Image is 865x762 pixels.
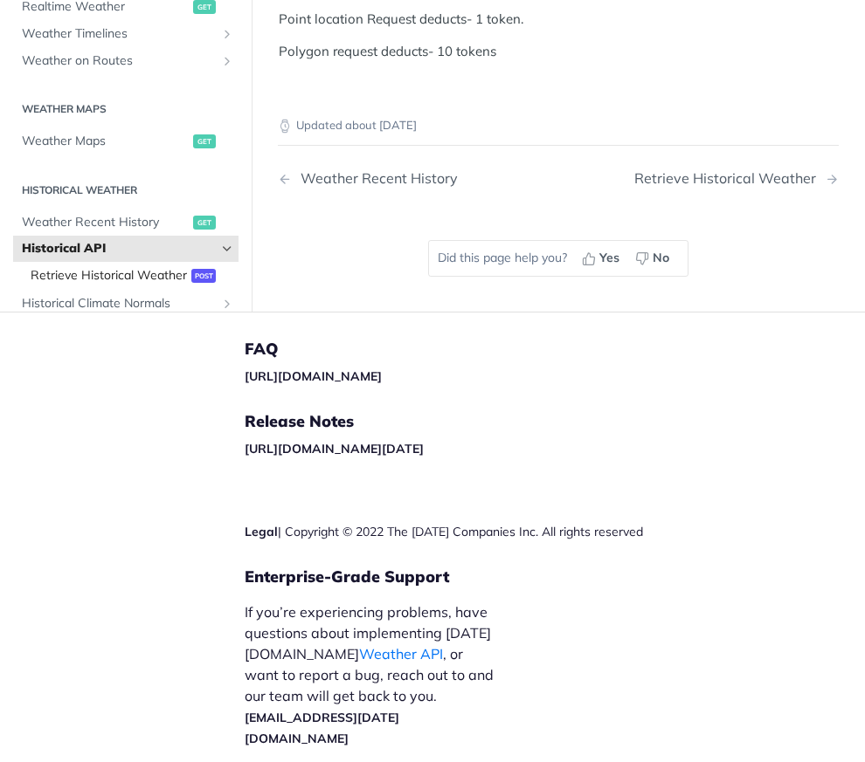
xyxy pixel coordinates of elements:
[428,240,689,277] div: Did this page help you?
[599,249,619,267] span: Yes
[13,128,239,154] a: Weather Mapsget
[245,523,643,540] div: | Copyright © 2022 The [DATE] Companies Inc. All rights reserved
[245,441,424,457] a: [URL][DOMAIN_NAME][DATE]
[13,291,239,317] a: Historical Climate NormalsShow subpages for Historical Climate Normals
[245,566,524,587] h5: Enterprise-Grade Support
[193,134,216,148] span: get
[278,153,839,204] nav: Pagination Controls
[629,245,679,271] button: No
[13,236,239,262] a: Historical APIHide subpages for Historical API
[278,117,839,134] p: Updated about [DATE]
[13,47,239,73] a: Weather on RoutesShow subpages for Weather on Routes
[13,182,239,197] h2: Historical Weather
[13,101,239,117] h2: Weather Maps
[245,524,278,539] a: Legal
[245,710,399,746] a: [EMAIL_ADDRESS][DATE][DOMAIN_NAME]
[576,245,629,271] button: Yes
[220,297,234,311] button: Show subpages for Historical Climate Normals
[634,170,839,187] a: Next Page: Retrieve Historical Weather
[245,339,643,360] h5: FAQ
[22,51,216,69] span: Weather on Routes
[634,170,825,187] div: Retrieve Historical Weather
[245,411,643,432] h5: Release Notes
[22,133,189,150] span: Weather Maps
[279,42,838,62] p: Polygon request deducts- 10 tokens
[279,10,838,30] p: Point location Request deducts- 1 token.
[220,27,234,41] button: Show subpages for Weather Timelines
[245,368,382,384] a: [URL][DOMAIN_NAME]
[278,170,518,187] a: Previous Page: Weather Recent History
[191,268,216,282] span: post
[22,295,216,312] span: Historical Climate Normals
[13,21,239,47] a: Weather TimelinesShow subpages for Weather Timelines
[13,209,239,235] a: Weather Recent Historyget
[245,601,496,748] p: If you’re experiencing problems, have questions about implementing [DATE][DOMAIN_NAME] , or want ...
[22,262,239,288] a: Retrieve Historical Weatherpost
[220,53,234,67] button: Show subpages for Weather on Routes
[22,240,216,257] span: Historical API
[292,170,458,187] div: Weather Recent History
[359,645,443,662] a: Weather API
[22,25,216,43] span: Weather Timelines
[653,249,669,267] span: No
[193,215,216,229] span: get
[220,242,234,256] button: Hide subpages for Historical API
[31,266,187,284] span: Retrieve Historical Weather
[22,213,189,230] span: Weather Recent History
